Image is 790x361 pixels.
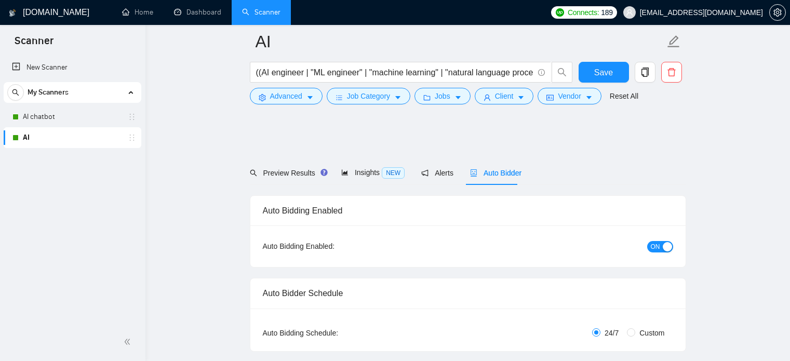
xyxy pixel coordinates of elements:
button: search [552,62,572,83]
button: delete [661,62,682,83]
button: copy [635,62,655,83]
a: setting [769,8,786,17]
span: area-chart [341,169,349,176]
div: Tooltip anchor [319,168,329,177]
button: setting [769,4,786,21]
span: caret-down [394,93,401,101]
a: New Scanner [12,57,133,78]
span: caret-down [454,93,462,101]
span: 24/7 [600,327,623,339]
a: AI [23,127,122,148]
span: Vendor [558,90,581,102]
span: Connects: [568,7,599,18]
button: search [7,84,24,101]
span: holder [128,113,136,121]
span: Save [594,66,613,79]
span: delete [662,68,681,77]
span: copy [635,68,655,77]
span: user [484,93,491,101]
span: idcard [546,93,554,101]
button: userClientcaret-down [475,88,534,104]
span: setting [770,8,785,17]
a: homeHome [122,8,153,17]
div: Auto Bidding Enabled: [263,240,399,252]
iframe: To enrich screen reader interactions, please activate Accessibility in Grammarly extension settings [755,326,780,351]
span: bars [336,93,343,101]
span: Insights [341,168,405,177]
input: Scanner name... [256,29,665,55]
a: dashboardDashboard [174,8,221,17]
span: holder [128,133,136,142]
span: caret-down [517,93,525,101]
span: My Scanners [28,82,69,103]
div: Auto Bidder Schedule [263,278,673,308]
span: Alerts [421,169,453,177]
div: Auto Bidding Enabled [263,196,673,225]
li: New Scanner [4,57,141,78]
span: Scanner [6,33,62,55]
span: caret-down [306,93,314,101]
span: folder [423,93,431,101]
span: info-circle [538,69,545,76]
span: robot [470,169,477,177]
input: Search Freelance Jobs... [256,66,533,79]
span: Client [495,90,514,102]
span: Advanced [270,90,302,102]
span: notification [421,169,429,177]
img: logo [9,5,16,21]
button: settingAdvancedcaret-down [250,88,323,104]
a: searchScanner [242,8,280,17]
div: Auto Bidding Schedule: [263,327,399,339]
li: My Scanners [4,82,141,148]
span: search [250,169,257,177]
span: 189 [601,7,612,18]
span: NEW [382,167,405,179]
button: folderJobscaret-down [414,88,471,104]
img: upwork-logo.png [556,8,564,17]
a: AI chatbot [23,106,122,127]
span: ON [651,241,660,252]
span: search [552,68,572,77]
span: search [8,89,23,96]
span: double-left [124,337,134,347]
span: setting [259,93,266,101]
span: Jobs [435,90,450,102]
span: Preview Results [250,169,325,177]
span: edit [667,35,680,48]
span: Auto Bidder [470,169,521,177]
span: Custom [635,327,668,339]
span: Job Category [347,90,390,102]
button: idcardVendorcaret-down [538,88,601,104]
a: Reset All [610,90,638,102]
span: caret-down [585,93,593,101]
span: user [626,9,633,16]
button: Save [579,62,629,83]
button: barsJob Categorycaret-down [327,88,410,104]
